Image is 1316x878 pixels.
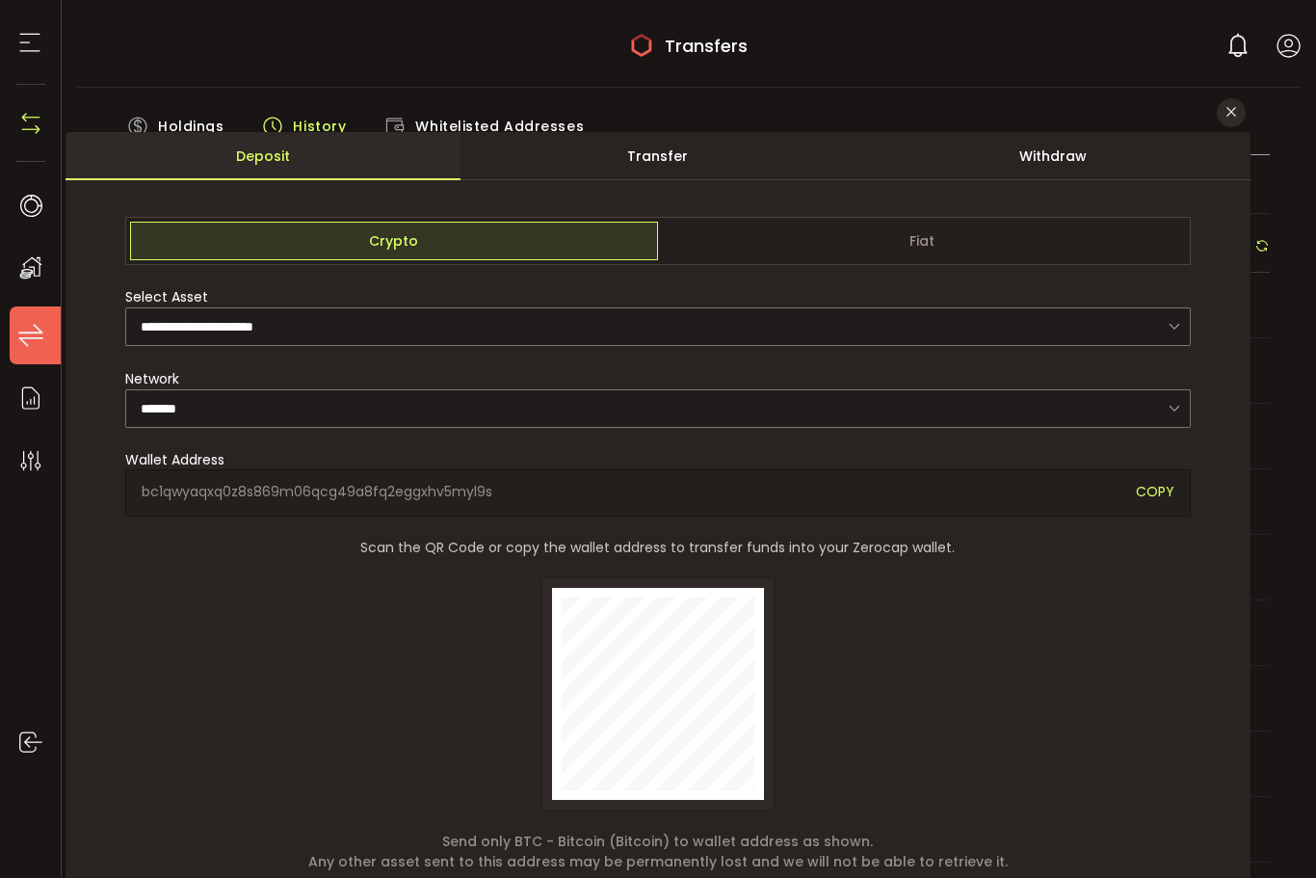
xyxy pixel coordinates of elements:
[360,538,955,558] span: Scan the QR Code or copy the wallet address to transfer funds into your Zerocap wallet.
[1217,98,1246,127] button: Close
[125,369,191,388] label: Network
[1136,482,1174,504] span: COPY
[130,222,658,260] span: Crypto
[308,852,1008,872] span: Any other asset sent to this address may be permanently lost and we will not be able to retrieve it.
[125,450,236,469] label: Wallet Address
[1220,785,1316,878] iframe: Chat Widget
[66,132,461,180] div: Deposit
[142,482,1121,504] span: bc1qwyaqxq0z8s869m06qcg49a8fq2eggxhv5myl9s
[308,832,1008,852] span: Send only BTC - Bitcoin (Bitcoin) to wallet address as shown.
[461,132,855,180] div: Transfer
[855,132,1250,180] div: Withdraw
[125,287,220,306] label: Select Asset
[658,222,1186,260] span: Fiat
